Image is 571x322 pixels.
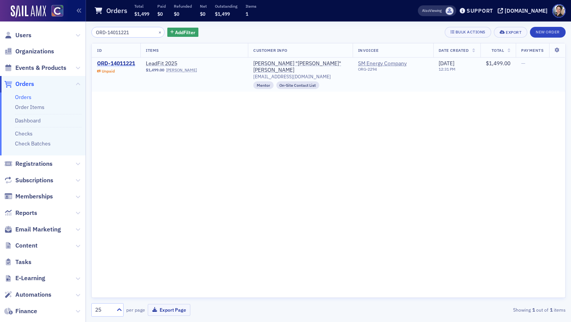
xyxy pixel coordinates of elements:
[15,307,37,315] span: Finance
[439,48,469,53] span: Date Created
[91,27,165,38] input: Search…
[15,130,33,137] a: Checks
[95,306,112,314] div: 25
[246,3,256,9] p: Items
[506,30,521,35] div: Export
[4,307,37,315] a: Finance
[15,31,31,40] span: Users
[4,47,54,56] a: Organizations
[486,60,510,67] span: $1,499.00
[253,60,347,74] a: [PERSON_NAME] "[PERSON_NAME]" [PERSON_NAME]
[498,8,550,13] button: [DOMAIN_NAME]
[15,117,41,124] a: Dashboard
[494,27,527,38] button: Export
[15,274,45,282] span: E-Learning
[200,11,205,17] span: $0
[97,60,135,67] a: ORD-14011221
[422,8,429,13] div: Also
[521,48,543,53] span: Payments
[126,306,145,313] label: per page
[548,306,554,313] strong: 1
[246,11,248,17] span: 1
[15,209,37,217] span: Reports
[166,68,197,73] a: [PERSON_NAME]
[358,60,428,67] a: SM Energy Company
[467,7,493,14] div: Support
[253,48,287,53] span: Customer Info
[157,11,163,17] span: $0
[15,140,51,147] a: Check Batches
[4,31,31,40] a: Users
[175,29,195,36] span: Add Filter
[15,192,53,201] span: Memberships
[146,68,164,73] span: $1,499.00
[492,48,504,53] span: Total
[413,306,566,313] div: Showing out of items
[148,304,190,316] button: Export Page
[174,3,192,9] p: Refunded
[439,66,455,72] time: 12:31 PM
[4,209,37,217] a: Reports
[15,225,61,234] span: Email Marketing
[215,11,230,17] span: $1,499
[530,28,566,35] a: New Order
[15,241,38,250] span: Content
[46,5,63,18] a: View Homepage
[4,225,61,234] a: Email Marketing
[15,64,66,72] span: Events & Products
[167,28,199,37] button: AddFilter
[97,48,102,53] span: ID
[422,8,442,13] span: Viewing
[11,5,46,18] img: SailAMX
[4,64,66,72] a: Events & Products
[253,81,274,89] div: Mentor
[146,48,159,53] span: Items
[4,176,53,185] a: Subscriptions
[521,60,525,67] span: —
[157,28,163,35] button: ×
[445,27,491,38] button: Bulk Actions
[174,11,179,17] span: $0
[4,192,53,201] a: Memberships
[455,30,485,34] div: Bulk Actions
[157,3,166,9] p: Paid
[276,81,320,89] div: On-Site Contact List
[552,4,566,18] span: Profile
[15,160,53,168] span: Registrations
[4,258,31,266] a: Tasks
[15,104,45,111] a: Order Items
[4,291,51,299] a: Automations
[446,7,454,15] span: Floria Group
[358,60,428,75] span: SM Energy Company
[106,6,127,15] h1: Orders
[51,5,63,17] img: SailAMX
[253,74,331,79] span: [EMAIL_ADDRESS][DOMAIN_NAME]
[4,80,34,88] a: Orders
[505,7,548,14] div: [DOMAIN_NAME]
[531,306,536,313] strong: 1
[530,27,566,38] button: New Order
[4,274,45,282] a: E-Learning
[215,3,238,9] p: Outstanding
[102,69,115,74] div: Unpaid
[4,241,38,250] a: Content
[134,11,149,17] span: $1,499
[15,80,34,88] span: Orders
[15,176,53,185] span: Subscriptions
[358,48,378,53] span: Invoicee
[134,3,149,9] p: Total
[15,258,31,266] span: Tasks
[439,60,454,67] span: [DATE]
[200,3,207,9] p: Net
[15,94,31,101] a: Orders
[15,291,51,299] span: Automations
[146,60,243,67] a: LeadFit 2025
[358,67,428,74] div: ORG-2294
[4,160,53,168] a: Registrations
[15,47,54,56] span: Organizations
